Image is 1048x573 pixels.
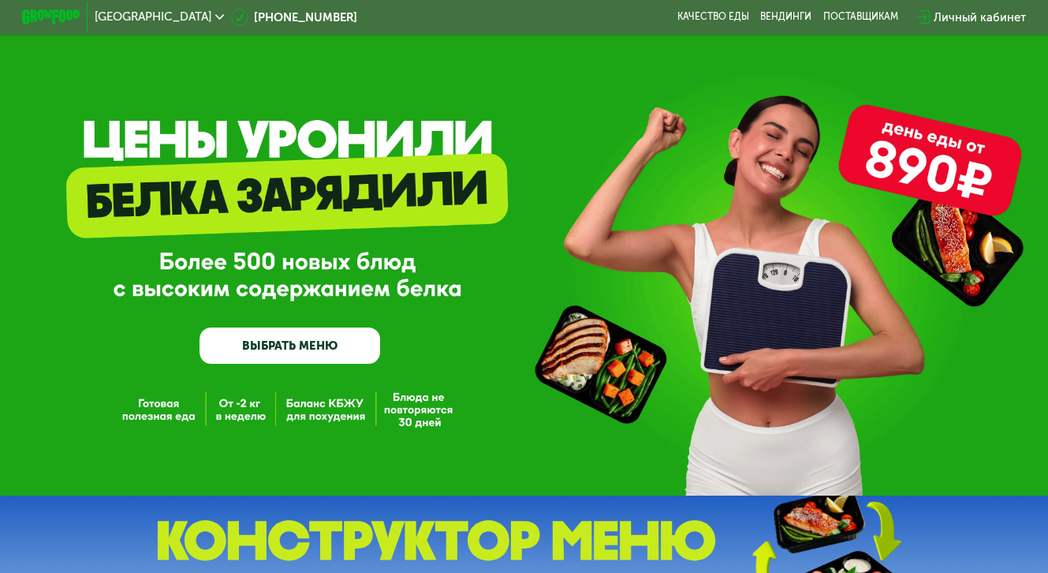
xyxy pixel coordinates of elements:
div: поставщикам [823,11,898,23]
a: [PHONE_NUMBER] [231,9,358,26]
span: [GEOGRAPHIC_DATA] [95,11,211,23]
a: ВЫБРАТЬ МЕНЮ [200,328,381,364]
div: Личный кабинет [934,9,1026,26]
a: Вендинги [760,11,811,23]
a: Качество еды [677,11,749,23]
